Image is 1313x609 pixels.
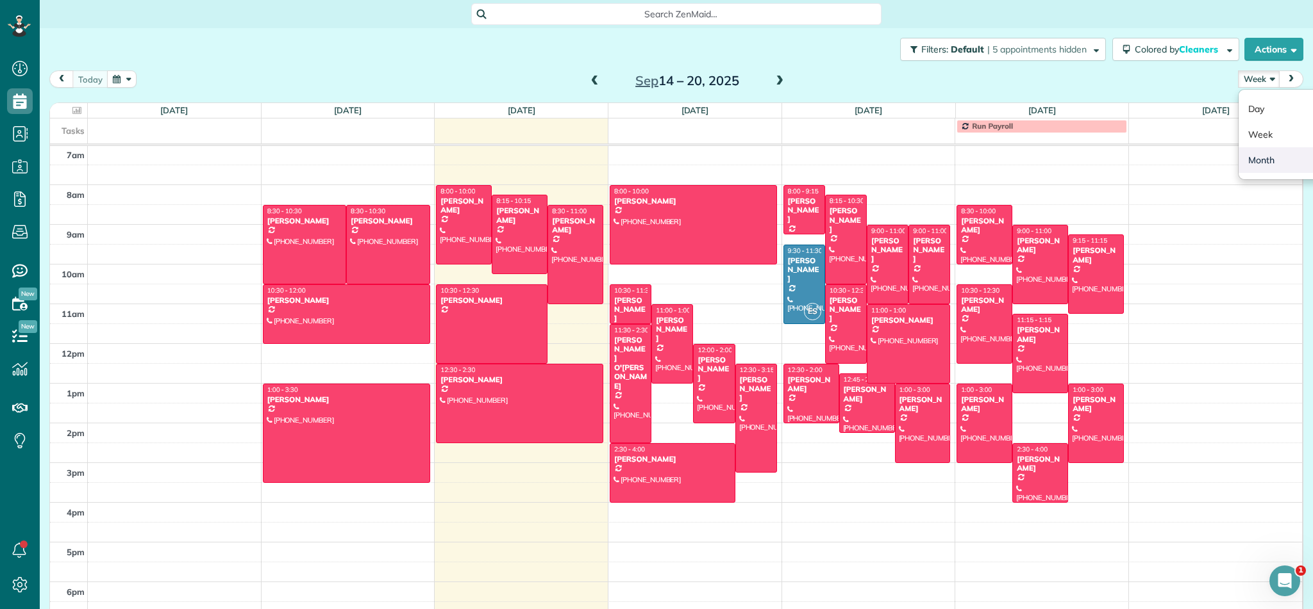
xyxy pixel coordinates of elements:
[899,395,947,414] div: [PERSON_NAME]
[871,316,946,325] div: [PERSON_NAME]
[19,288,37,300] span: New
[960,395,1008,414] div: [PERSON_NAME]
[1279,70,1303,88] button: next
[67,388,85,398] span: 1pm
[496,206,544,225] div: [PERSON_NAME]
[1112,38,1239,61] button: Colored byCleaners
[1073,236,1107,245] span: 9:15 - 11:15
[72,70,108,88] button: today
[656,306,690,314] span: 11:00 - 1:00
[951,44,985,55] span: Default
[440,187,475,195] span: 8:00 - 10:00
[855,105,882,115] a: [DATE]
[62,348,85,359] span: 12pm
[440,296,544,305] div: [PERSON_NAME]
[67,190,85,200] span: 8am
[440,366,475,374] span: 12:30 - 2:30
[1238,70,1280,88] button: Week
[804,303,821,320] span: ES
[788,366,823,374] span: 12:30 - 2:00
[1269,565,1300,596] iframe: Intercom live chat
[440,286,479,295] span: 10:30 - 12:30
[62,269,85,279] span: 10am
[1016,455,1064,473] div: [PERSON_NAME]
[739,375,773,403] div: [PERSON_NAME]
[551,216,599,235] div: [PERSON_NAME]
[913,227,948,235] span: 9:00 - 11:00
[49,70,74,88] button: prev
[1073,386,1103,394] span: 1:00 - 3:00
[67,547,85,557] span: 5pm
[1017,445,1048,453] span: 2:30 - 4:00
[552,207,587,215] span: 8:30 - 11:00
[267,207,302,215] span: 8:30 - 10:30
[972,121,1013,131] span: Run Payroll
[655,316,689,343] div: [PERSON_NAME]
[961,207,996,215] span: 8:30 - 10:00
[682,105,709,115] a: [DATE]
[67,150,85,160] span: 7am
[787,375,835,394] div: [PERSON_NAME]
[787,197,821,224] div: [PERSON_NAME]
[961,386,992,394] span: 1:00 - 3:00
[508,105,535,115] a: [DATE]
[698,346,732,354] span: 12:00 - 2:00
[871,227,906,235] span: 9:00 - 11:00
[614,445,645,453] span: 2:30 - 4:00
[921,44,948,55] span: Filters:
[787,256,821,284] div: [PERSON_NAME]
[19,320,37,333] span: New
[496,197,531,205] span: 8:15 - 10:15
[614,336,648,391] div: [PERSON_NAME] O'[PERSON_NAME]
[635,72,658,88] span: Sep
[987,44,1087,55] span: | 5 appointments hidden
[899,386,930,394] span: 1:00 - 3:00
[440,375,599,384] div: [PERSON_NAME]
[740,366,774,374] span: 12:30 - 3:15
[607,74,767,88] h2: 14 – 20, 2025
[267,296,426,305] div: [PERSON_NAME]
[351,207,385,215] span: 8:30 - 10:30
[67,467,85,478] span: 3pm
[267,216,342,225] div: [PERSON_NAME]
[830,197,864,205] span: 8:15 - 10:30
[829,296,863,323] div: [PERSON_NAME]
[960,296,1008,314] div: [PERSON_NAME]
[912,236,946,264] div: [PERSON_NAME]
[67,229,85,240] span: 9am
[67,507,85,517] span: 4pm
[1244,38,1303,61] button: Actions
[440,197,488,215] div: [PERSON_NAME]
[1072,246,1120,264] div: [PERSON_NAME]
[1202,105,1230,115] a: [DATE]
[900,38,1106,61] button: Filters: Default | 5 appointments hidden
[871,306,906,314] span: 11:00 - 1:00
[334,105,362,115] a: [DATE]
[267,386,298,394] span: 1:00 - 3:30
[843,385,891,403] div: [PERSON_NAME]
[614,197,773,206] div: [PERSON_NAME]
[1296,565,1306,576] span: 1
[1017,316,1051,324] span: 11:15 - 1:15
[1135,44,1223,55] span: Colored by
[614,296,648,323] div: [PERSON_NAME]
[960,216,1008,235] div: [PERSON_NAME]
[160,105,188,115] a: [DATE]
[894,38,1106,61] a: Filters: Default | 5 appointments hidden
[350,216,426,225] div: [PERSON_NAME]
[267,395,426,404] div: [PERSON_NAME]
[1072,395,1120,414] div: [PERSON_NAME]
[788,187,819,195] span: 8:00 - 9:15
[614,455,732,464] div: [PERSON_NAME]
[844,375,878,384] span: 12:45 - 2:15
[62,309,85,319] span: 11am
[1028,105,1056,115] a: [DATE]
[1179,44,1220,55] span: Cleaners
[1017,227,1051,235] span: 9:00 - 11:00
[961,286,999,295] span: 10:30 - 12:30
[830,286,868,295] span: 10:30 - 12:30
[697,355,731,383] div: [PERSON_NAME]
[67,587,85,597] span: 6pm
[614,187,649,195] span: 8:00 - 10:00
[1016,325,1064,344] div: [PERSON_NAME]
